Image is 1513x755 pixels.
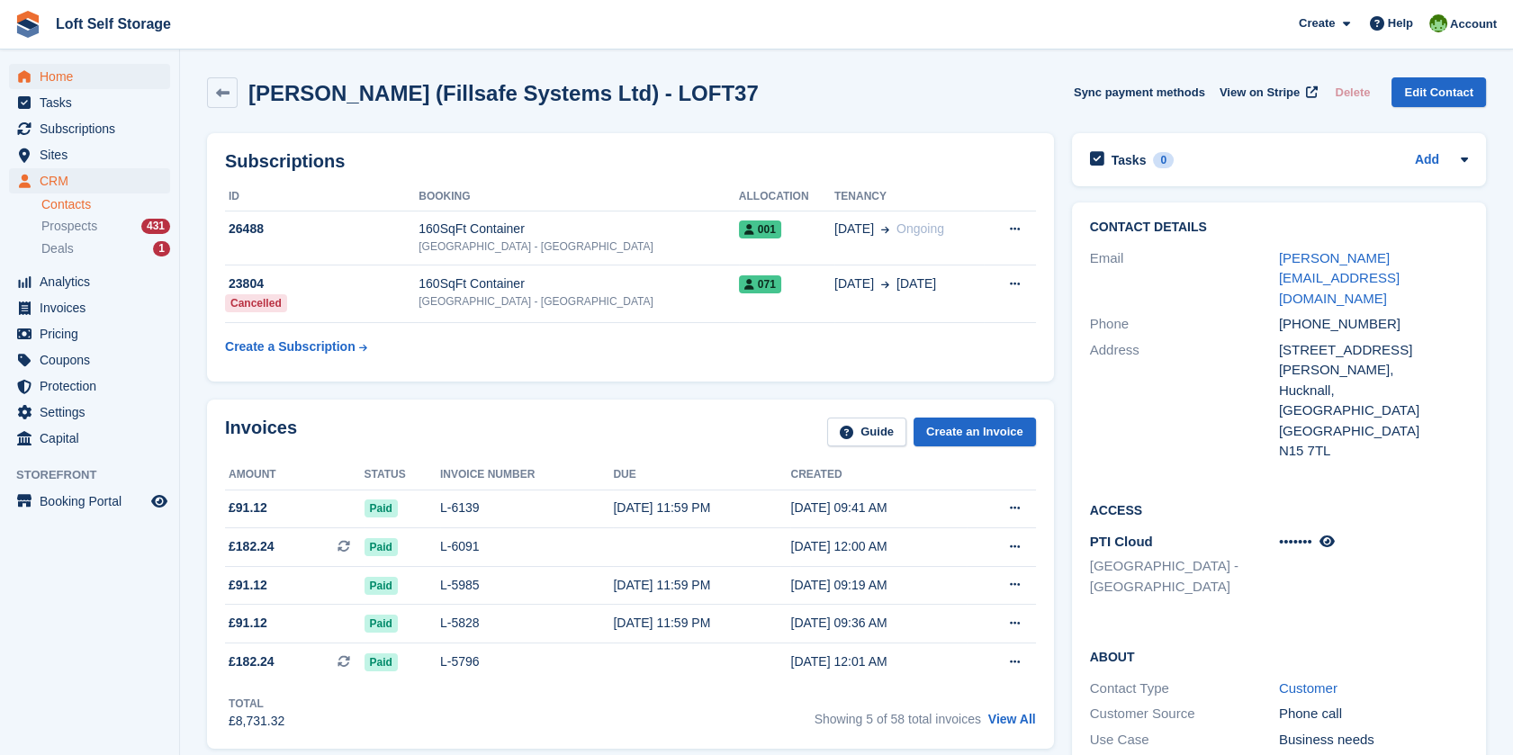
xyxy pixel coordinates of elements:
span: CRM [40,168,148,193]
div: L-5985 [440,576,613,595]
a: menu [9,373,170,399]
a: menu [9,269,170,294]
span: Showing 5 of 58 total invoices [815,712,981,726]
th: Tenancy [834,183,985,211]
button: Delete [1328,77,1377,107]
a: Edit Contact [1391,77,1486,107]
div: 0 [1153,152,1174,168]
a: Customer [1279,680,1337,696]
span: £91.12 [229,499,267,517]
div: [GEOGRAPHIC_DATA] - [GEOGRAPHIC_DATA] [419,293,739,310]
span: Coupons [40,347,148,373]
th: ID [225,183,419,211]
span: Settings [40,400,148,425]
div: 160SqFt Container [419,220,739,238]
h2: Subscriptions [225,151,1036,172]
div: Phone call [1279,704,1468,724]
div: [DATE] 09:19 AM [790,576,967,595]
span: £91.12 [229,576,267,595]
div: 431 [141,219,170,234]
span: £91.12 [229,614,267,633]
span: 071 [739,275,781,293]
span: [DATE] [834,274,874,293]
a: Deals 1 [41,239,170,258]
span: 001 [739,220,781,238]
span: Subscriptions [40,116,148,141]
div: Total [229,696,284,712]
div: [DATE] 11:59 PM [613,614,790,633]
div: Business needs [1279,730,1468,751]
span: Invoices [40,295,148,320]
a: Contacts [41,196,170,213]
div: Contact Type [1090,679,1279,699]
div: 26488 [225,220,419,238]
span: ••••••• [1279,534,1312,549]
span: Account [1450,15,1497,33]
h2: Access [1090,500,1468,518]
div: N15 7TL [1279,441,1468,462]
h2: Tasks [1112,152,1147,168]
a: menu [9,321,170,346]
div: Cancelled [225,294,287,312]
a: View on Stripe [1212,77,1321,107]
h2: About [1090,647,1468,665]
span: PTI Cloud [1090,534,1153,549]
div: [DATE] 11:59 PM [613,499,790,517]
div: [DATE] 09:36 AM [790,614,967,633]
a: menu [9,64,170,89]
span: Home [40,64,148,89]
span: Help [1388,14,1413,32]
a: menu [9,489,170,514]
span: Analytics [40,269,148,294]
span: Tasks [40,90,148,115]
div: [STREET_ADDRESS][PERSON_NAME], [1279,340,1468,381]
span: Protection [40,373,148,399]
span: £182.24 [229,537,275,556]
div: [GEOGRAPHIC_DATA] - [GEOGRAPHIC_DATA] [419,238,739,255]
a: [PERSON_NAME][EMAIL_ADDRESS][DOMAIN_NAME] [1279,250,1400,306]
span: [DATE] [896,274,936,293]
a: Create an Invoice [914,418,1036,447]
span: Paid [365,577,398,595]
span: Prospects [41,218,97,235]
div: 1 [153,241,170,256]
a: menu [9,347,170,373]
span: Sites [40,142,148,167]
a: menu [9,295,170,320]
a: menu [9,168,170,193]
li: [GEOGRAPHIC_DATA] - [GEOGRAPHIC_DATA] [1090,556,1279,597]
a: menu [9,142,170,167]
div: £8,731.32 [229,712,284,731]
h2: [PERSON_NAME] (Fillsafe Systems Ltd) - LOFT37 [248,81,759,105]
a: menu [9,90,170,115]
a: menu [9,116,170,141]
div: Address [1090,340,1279,462]
div: Hucknall, [GEOGRAPHIC_DATA] [1279,381,1468,421]
a: View All [988,712,1036,726]
span: Paid [365,499,398,517]
th: Invoice number [440,461,613,490]
span: Create [1299,14,1335,32]
div: Use Case [1090,730,1279,751]
a: Prospects 431 [41,217,170,236]
div: [DATE] 11:59 PM [613,576,790,595]
div: [DATE] 12:00 AM [790,537,967,556]
span: Paid [365,615,398,633]
th: Status [365,461,440,490]
div: 23804 [225,274,419,293]
div: L-5796 [440,652,613,671]
div: L-6139 [440,499,613,517]
div: 160SqFt Container [419,274,739,293]
span: Pricing [40,321,148,346]
th: Due [613,461,790,490]
th: Allocation [739,183,834,211]
div: [GEOGRAPHIC_DATA] [1279,421,1468,442]
div: Phone [1090,314,1279,335]
a: Preview store [149,490,170,512]
div: Create a Subscription [225,337,356,356]
a: Add [1415,150,1439,171]
th: Amount [225,461,365,490]
a: menu [9,400,170,425]
div: [DATE] 12:01 AM [790,652,967,671]
div: L-5828 [440,614,613,633]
